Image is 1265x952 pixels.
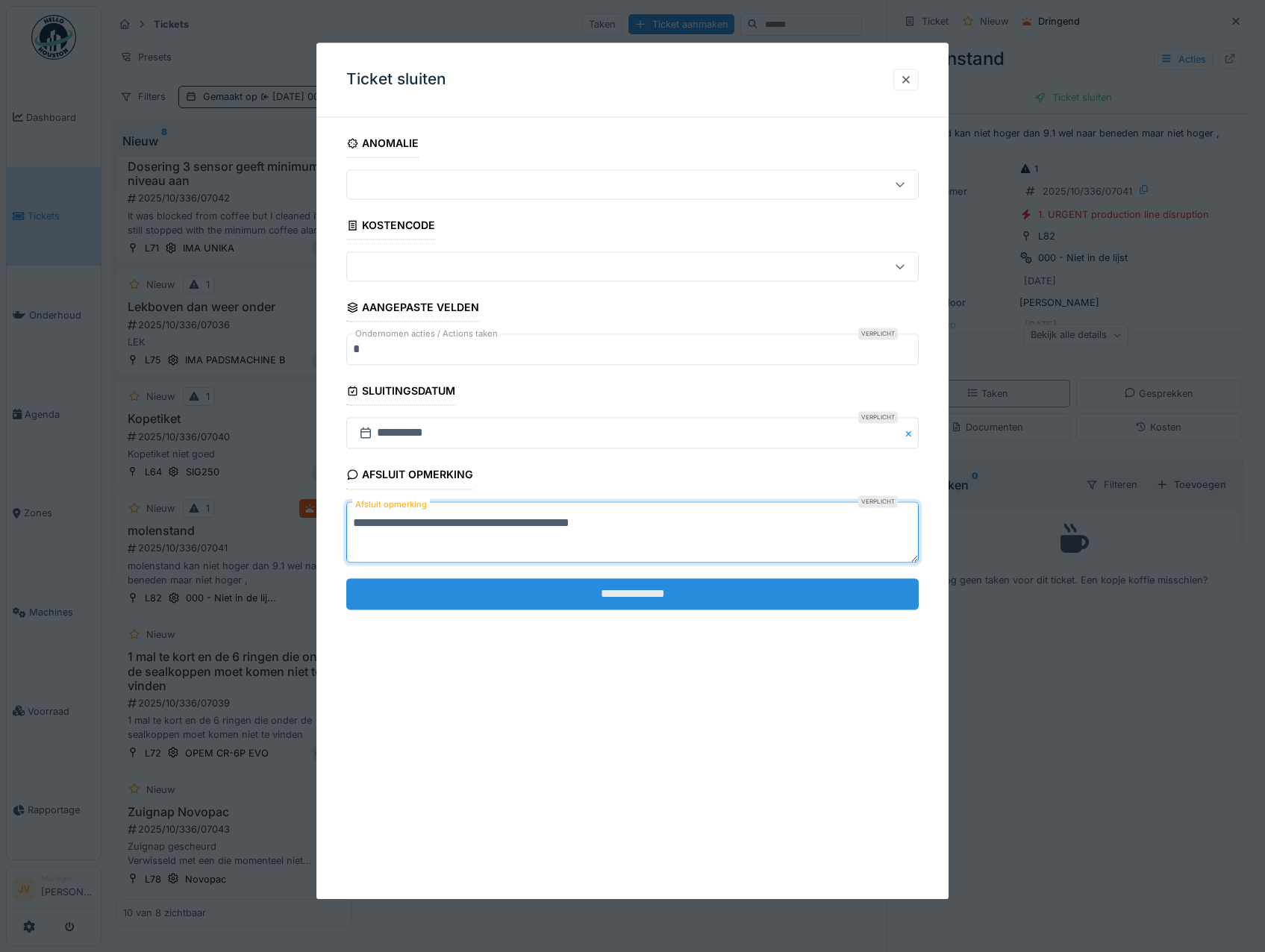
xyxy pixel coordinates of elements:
div: Verplicht [858,495,898,507]
button: Close [902,418,919,449]
div: Aangepaste velden [346,297,480,322]
div: Verplicht [858,328,898,340]
div: Afsluit opmerking [346,464,474,489]
div: Sluitingsdatum [346,381,456,406]
div: Verplicht [858,412,898,424]
label: Ondernomen acties / Actions taken [352,328,501,341]
div: Anomalie [346,132,419,157]
h3: Ticket sluiten [346,70,446,89]
label: Afsluit opmerking [352,495,430,514]
div: Kostencode [346,215,436,240]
